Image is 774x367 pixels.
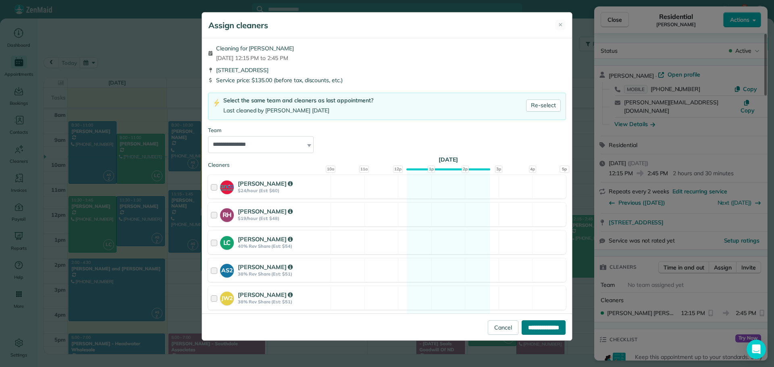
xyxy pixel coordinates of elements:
div: Last cleaned by [PERSON_NAME] [DATE] [223,106,373,115]
strong: [PERSON_NAME] [238,263,293,271]
div: [STREET_ADDRESS] [208,66,566,74]
strong: [PERSON_NAME] [238,207,293,215]
strong: JW2 [220,292,234,303]
a: Re-select [526,100,561,112]
div: Open Intercom Messenger [747,340,766,359]
span: [DATE] 12:15 PM to 2:45 PM [216,54,294,62]
strong: 40% Rev Share (Est: $54) [238,243,328,249]
div: Team [208,126,566,135]
span: Cleaning for [PERSON_NAME] [216,44,294,52]
div: Select the same team and cleaners as last appointment? [223,96,373,105]
h5: Assign cleaners [208,20,268,31]
strong: $24/hour (Est: $60) [238,188,328,193]
div: Service price: $135.00 (before tax, discounts, etc.) [208,76,566,84]
span: ✕ [558,21,563,29]
strong: $19/hour (Est: $48) [238,216,328,221]
strong: 38% Rev Share (Est: $51) [238,299,328,305]
strong: LC [220,236,234,248]
div: Cleaners [208,161,566,164]
strong: [PERSON_NAME] [238,291,293,299]
img: lightning-bolt-icon-94e5364df696ac2de96d3a42b8a9ff6ba979493684c50e6bbbcda72601fa0d29.png [213,99,220,107]
strong: 38% Rev Share (Est: $51) [238,271,328,277]
strong: AS2 [220,264,234,275]
a: Cancel [488,320,518,335]
strong: RH [220,208,234,220]
strong: [PERSON_NAME] [238,180,293,187]
strong: [PERSON_NAME] [238,235,293,243]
